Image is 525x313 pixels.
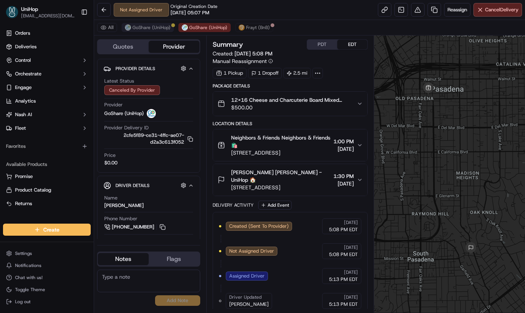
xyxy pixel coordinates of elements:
span: [PHONE_NUMBER] [112,224,154,230]
button: Fleet [3,122,91,134]
a: Deliveries [3,41,91,53]
h3: Summary [213,41,243,48]
button: CancelDelivery [473,3,522,17]
a: Orders [3,27,91,39]
span: Original Creation Date [170,3,218,9]
img: goshare_logo.png [125,25,131,31]
div: Delivery Activity [213,202,254,208]
button: Add Event [258,201,292,210]
img: Nash [8,8,23,23]
span: [STREET_ADDRESS] [231,184,331,191]
span: [DATE] [333,180,354,187]
span: Not Assigned Driver [229,248,274,255]
img: frayt-logo.jpeg [239,25,245,31]
span: Log out [15,299,30,305]
span: 5:08 PM EDT [329,251,358,258]
button: Product Catalog [3,184,91,196]
p: Welcome 👋 [8,30,137,42]
button: Manual Reassignment [213,57,273,65]
span: Tip [104,238,111,244]
span: [PERSON_NAME] [PERSON_NAME] - UniHop 🏠 [231,169,331,184]
span: Orchestrate [15,71,41,77]
span: Deliveries [15,43,37,50]
span: GoShare (UniHop) [104,110,144,117]
button: Notifications [3,260,91,271]
span: Chat with us! [15,275,43,281]
span: Notifications [15,262,41,269]
span: Price [104,152,116,159]
span: API Documentation [71,109,121,117]
button: Log out [3,296,91,307]
span: [DATE] [344,269,358,275]
div: 1 Pickup [213,68,247,78]
button: Engage [3,81,91,94]
button: Control [3,54,91,66]
div: Location Details [213,121,368,127]
button: [EMAIL_ADDRESS][DOMAIN_NAME] [21,13,75,19]
span: Assigned Driver [229,273,265,279]
button: Frayt (BnB) [235,23,273,32]
span: GoShare (UniHop) [189,25,227,31]
button: Settings [3,248,91,259]
span: Latest Status [104,78,134,84]
button: 12x16 Cheese and Charcuterie Board Mixed Cracker and Bread Basket 8oz Seasonal Jam 2oz Honeycomb$... [213,92,368,116]
span: Reassign [447,6,467,13]
span: Driver Updated [229,294,262,300]
button: UniHopUniHop[EMAIL_ADDRESS][DOMAIN_NAME] [3,3,78,21]
button: Flags [149,253,199,265]
div: [PERSON_NAME] [104,202,144,209]
span: $0.00 [104,160,117,166]
div: Available Products [3,158,91,170]
span: [DATE] 5:08 PM [234,50,272,57]
a: Product Catalog [6,187,88,193]
span: Neighbors & Friends Neighbors & Friends 🛍️ [231,134,331,149]
span: 1:00 PM [333,138,354,145]
div: 1 Dropoff [248,68,282,78]
a: 📗Knowledge Base [5,106,61,120]
img: 1736555255976-a54dd68f-1ca7-489b-9aae-adbdc363a1c4 [8,72,21,86]
span: Returns [15,200,32,207]
span: Created: [213,50,272,57]
button: Create [3,224,91,236]
button: Quotes [98,41,149,53]
span: [STREET_ADDRESS] [231,149,331,156]
span: [PERSON_NAME] [229,301,269,308]
span: Name [104,195,117,201]
button: EDT [337,40,367,49]
button: All [97,23,117,32]
button: [PERSON_NAME] [PERSON_NAME] - UniHop 🏠[STREET_ADDRESS]1:30 PM[DATE] [213,164,368,196]
div: Favorites [3,140,91,152]
span: 5:08 PM EDT [329,226,358,233]
span: 5:13 PM EDT [329,276,358,283]
span: Driver Details [116,183,149,189]
span: [DATE] [344,244,358,250]
input: Got a question? Start typing here... [20,49,135,57]
span: GoShare (UniHop) [132,25,170,31]
span: [DATE] [344,294,358,300]
button: Driver Details [103,179,194,192]
span: $500.00 [231,104,351,111]
span: Provider Delivery ID [104,124,149,131]
span: Created (Sent To Provider) [229,223,289,230]
span: Knowledge Base [15,109,58,117]
a: Promise [6,173,88,180]
button: Neighbors & Friends Neighbors & Friends 🛍️[STREET_ADDRESS]1:00 PM[DATE] [213,129,368,161]
span: Control [15,57,31,64]
span: Analytics [15,98,36,104]
img: goshare_logo.png [147,109,156,118]
button: Toggle Theme [3,284,91,295]
div: We're available if you need us! [26,80,95,86]
button: Provider Details [103,62,194,75]
span: Settings [15,250,32,256]
button: 2cfe5f89-ce31-4ffc-ae07-d2a3c613f052 [104,132,193,146]
button: Start new chat [128,74,137,83]
div: Package Details [213,83,368,89]
span: [DATE] [333,145,354,153]
a: [PHONE_NUMBER] [104,223,167,231]
button: Nash AI [3,109,91,121]
span: Product Catalog [15,187,51,193]
div: Start new chat [26,72,123,80]
a: 💻API Documentation [61,106,124,120]
span: Nash AI [15,111,32,118]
